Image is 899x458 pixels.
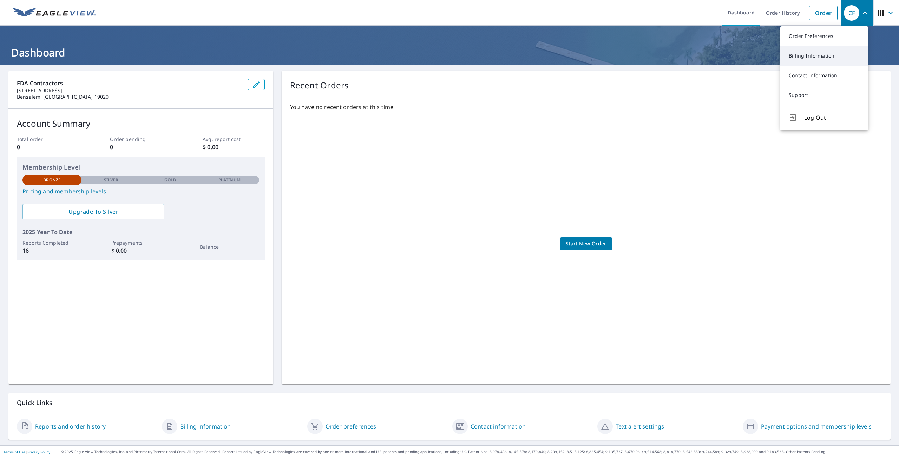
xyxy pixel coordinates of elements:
p: Bensalem, [GEOGRAPHIC_DATA] 19020 [17,94,242,100]
a: Privacy Policy [27,450,50,454]
button: Log Out [780,105,868,130]
p: Avg. report cost [203,135,264,143]
span: Start New Order [566,239,606,248]
p: Recent Orders [290,79,349,92]
a: Terms of Use [4,450,25,454]
a: Payment options and membership levels [761,422,872,431]
p: | [4,450,50,454]
p: 2025 Year To Date [22,228,259,236]
p: Gold [164,177,176,183]
a: Pricing and membership levels [22,187,259,195]
p: Order pending [110,135,172,143]
a: Contact information [471,422,526,431]
a: Order Preferences [780,26,868,46]
p: Total order [17,135,79,143]
a: Upgrade To Silver [22,204,164,219]
p: [STREET_ADDRESS] [17,87,242,94]
p: Quick Links [17,398,882,407]
p: EDA Contractors [17,79,242,87]
div: CF [844,5,859,21]
a: Start New Order [560,237,612,250]
h1: Dashboard [8,45,891,60]
p: Silver [104,177,119,183]
p: Reports Completed [22,239,81,246]
p: Bronze [43,177,61,183]
a: Billing Information [780,46,868,66]
p: Prepayments [111,239,170,246]
a: Order preferences [326,422,376,431]
a: Reports and order history [35,422,106,431]
p: Account Summary [17,117,265,130]
p: Platinum [218,177,241,183]
a: Text alert settings [616,422,664,431]
p: You have no recent orders at this time [290,103,882,111]
p: $ 0.00 [203,143,264,151]
a: Billing information [180,422,231,431]
img: EV Logo [13,8,96,18]
p: Membership Level [22,162,259,172]
p: $ 0.00 [111,246,170,255]
a: Contact Information [780,66,868,85]
p: Balance [200,243,259,251]
p: 16 [22,246,81,255]
p: 0 [17,143,79,151]
a: Support [780,85,868,105]
p: © 2025 Eagle View Technologies, Inc. and Pictometry International Corp. All Rights Reserved. Repo... [61,449,895,454]
span: Log Out [804,113,860,122]
p: 0 [110,143,172,151]
span: Upgrade To Silver [28,208,159,215]
a: Order [809,6,838,20]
